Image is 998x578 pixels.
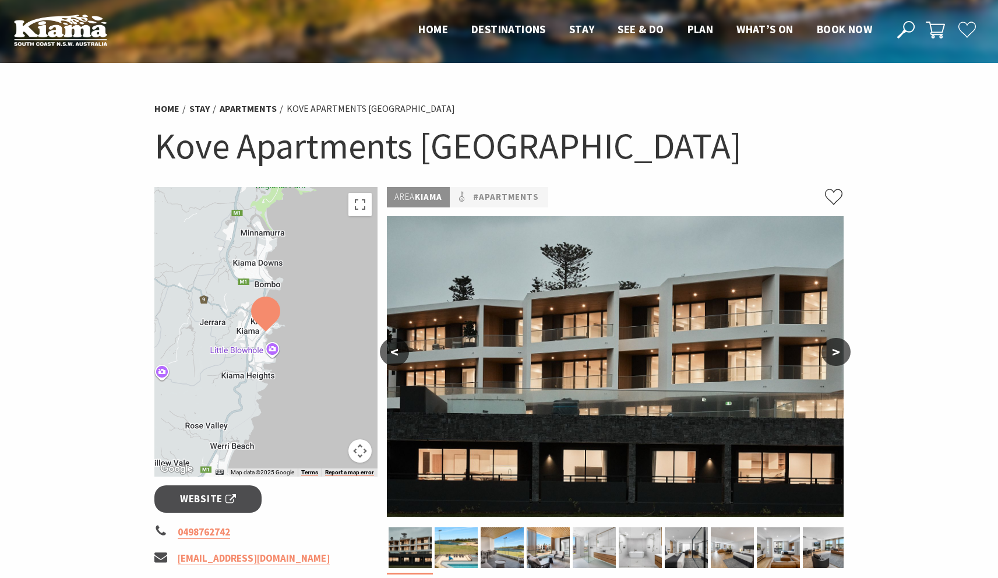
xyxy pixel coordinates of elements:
[231,469,294,475] span: Map data ©2025 Google
[287,101,455,117] li: Kove Apartments [GEOGRAPHIC_DATA]
[301,469,318,476] a: Terms (opens in new tab)
[154,103,179,115] a: Home
[736,22,794,36] span: What’s On
[817,22,872,36] span: Book now
[687,22,714,36] span: Plan
[473,190,539,205] a: #Apartments
[216,468,224,477] button: Keyboard shortcuts
[348,439,372,463] button: Map camera controls
[189,103,210,115] a: Stay
[387,187,450,207] p: Kiama
[220,103,277,115] a: Apartments
[418,22,448,36] span: Home
[380,338,409,366] button: <
[157,461,196,477] img: Google
[569,22,595,36] span: Stay
[325,469,374,476] a: Report a map error
[154,485,262,513] a: Website
[618,22,664,36] span: See & Do
[178,526,230,539] a: 0498762742
[471,22,546,36] span: Destinations
[154,122,844,170] h1: Kove Apartments [GEOGRAPHIC_DATA]
[407,20,884,40] nav: Main Menu
[394,191,415,202] span: Area
[14,14,107,46] img: Kiama Logo
[178,552,330,565] a: [EMAIL_ADDRESS][DOMAIN_NAME]
[180,491,236,507] span: Website
[821,338,851,366] button: >
[157,461,196,477] a: Open this area in Google Maps (opens a new window)
[348,193,372,216] button: Toggle fullscreen view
